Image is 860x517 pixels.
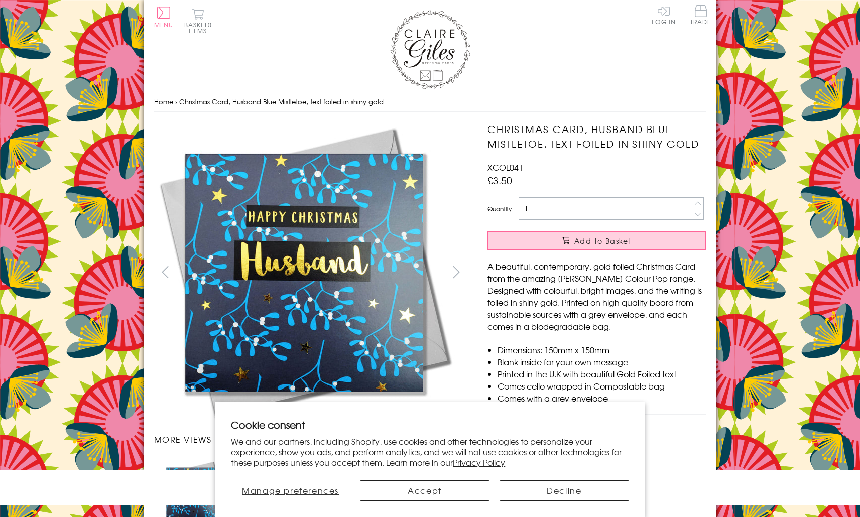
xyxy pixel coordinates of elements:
li: Blank inside for your own message [498,356,706,368]
span: › [175,97,177,106]
img: Christmas Card, Husband Blue Mistletoe, text foiled in shiny gold [467,122,769,423]
button: prev [154,261,177,283]
button: next [445,261,467,283]
li: Dimensions: 150mm x 150mm [498,344,706,356]
h1: Christmas Card, Husband Blue Mistletoe, text foiled in shiny gold [487,122,706,151]
span: Christmas Card, Husband Blue Mistletoe, text foiled in shiny gold [179,97,384,106]
li: Comes with a grey envelope [498,392,706,404]
p: We and our partners, including Shopify, use cookies and other technologies to personalize your ex... [231,436,629,467]
h2: Cookie consent [231,418,629,432]
button: Add to Basket [487,231,706,250]
button: Basket0 items [184,8,212,34]
a: Trade [690,5,711,27]
a: Log In [652,5,676,25]
img: Claire Giles Greetings Cards [390,10,470,89]
img: Christmas Card, Husband Blue Mistletoe, text foiled in shiny gold [154,122,455,423]
li: Comes cello wrapped in Compostable bag [498,380,706,392]
span: Add to Basket [574,236,632,246]
p: A beautiful, contemporary, gold foiled Christmas Card from the amazing [PERSON_NAME] Colour Pop r... [487,260,706,332]
a: Home [154,97,173,106]
button: Decline [500,480,629,501]
a: Privacy Policy [453,456,505,468]
li: Printed in the U.K with beautiful Gold Foiled text [498,368,706,380]
button: Manage preferences [231,480,350,501]
span: 0 items [189,20,212,35]
span: XCOL041 [487,161,523,173]
span: Menu [154,20,174,29]
span: Trade [690,5,711,25]
span: Manage preferences [242,484,339,496]
button: Accept [360,480,489,501]
button: Menu [154,7,174,28]
label: Quantity [487,204,512,213]
h3: More views [154,433,468,445]
nav: breadcrumbs [154,92,706,112]
span: £3.50 [487,173,512,187]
